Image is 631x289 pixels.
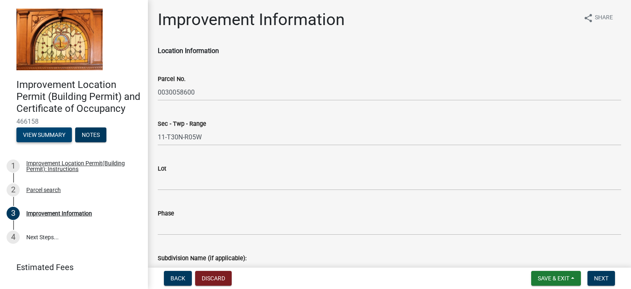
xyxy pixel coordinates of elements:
[16,118,131,125] span: 466158
[16,9,103,70] img: Jasper County, Indiana
[158,256,246,261] label: Subdivision Name (if applicable):
[7,160,20,173] div: 1
[16,79,141,114] h4: Improvement Location Permit (Building Permit) and Certificate of Occupancy
[577,10,619,26] button: shareShare
[16,132,72,139] wm-modal-confirm: Summary
[158,121,206,127] label: Sec - Twp - Range
[587,271,615,286] button: Next
[195,271,232,286] button: Discard
[75,127,106,142] button: Notes
[158,47,219,55] strong: Location Information
[7,183,20,197] div: 2
[164,271,192,286] button: Back
[7,259,135,275] a: Estimated Fees
[26,210,92,216] div: Improvement Information
[595,13,613,23] span: Share
[583,13,593,23] i: share
[538,275,569,282] span: Save & Exit
[158,76,186,82] label: Parcel No.
[16,127,72,142] button: View Summary
[594,275,608,282] span: Next
[26,187,61,193] div: Parcel search
[158,211,174,217] label: Phase
[75,132,106,139] wm-modal-confirm: Notes
[7,231,20,244] div: 4
[531,271,581,286] button: Save & Exit
[7,207,20,220] div: 3
[170,275,185,282] span: Back
[158,10,345,30] h1: Improvement Information
[158,166,166,172] label: Lot
[26,160,135,172] div: Improvement Location Permit(Building Permit): Instructions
